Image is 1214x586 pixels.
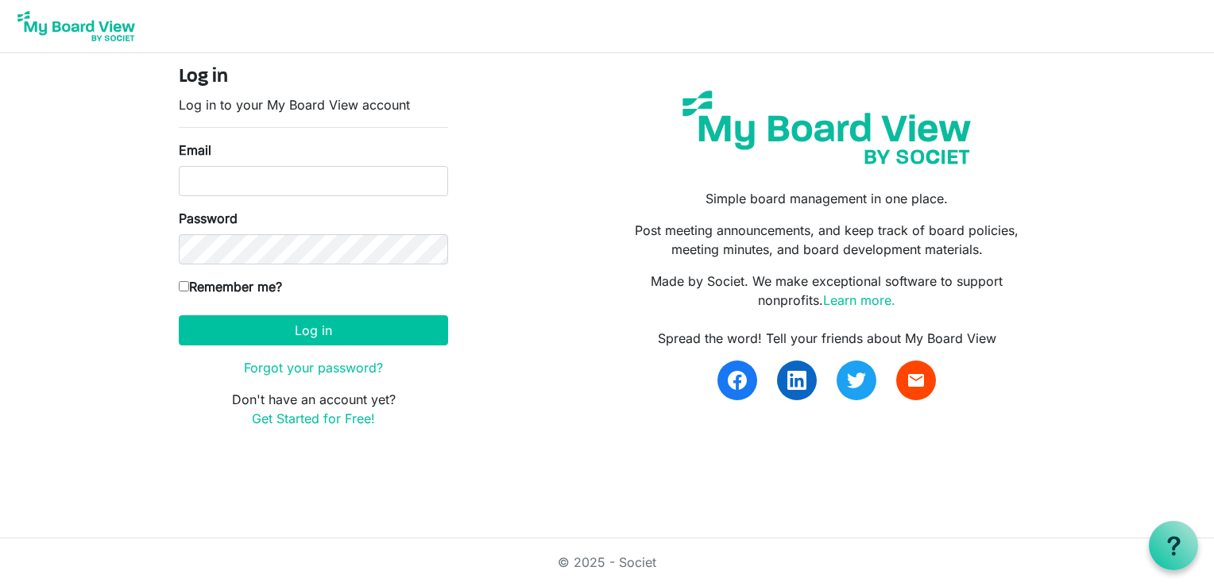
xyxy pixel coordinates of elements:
p: Made by Societ. We make exceptional software to support nonprofits. [619,272,1035,310]
button: Log in [179,315,448,345]
label: Remember me? [179,277,282,296]
p: Log in to your My Board View account [179,95,448,114]
input: Remember me? [179,281,189,291]
img: facebook.svg [728,371,747,390]
a: Forgot your password? [244,360,383,376]
p: Don't have an account yet? [179,390,448,428]
img: My Board View Logo [13,6,140,46]
img: twitter.svg [847,371,866,390]
div: Spread the word! Tell your friends about My Board View [619,329,1035,348]
a: Get Started for Free! [252,411,375,426]
span: email [907,371,926,390]
h4: Log in [179,66,448,89]
label: Password [179,209,238,228]
img: my-board-view-societ.svg [671,79,983,176]
a: Learn more. [823,292,895,308]
a: © 2025 - Societ [558,554,656,570]
a: email [896,360,936,400]
p: Post meeting announcements, and keep track of board policies, meeting minutes, and board developm... [619,221,1035,259]
p: Simple board management in one place. [619,189,1035,208]
label: Email [179,141,211,160]
img: linkedin.svg [787,371,806,390]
